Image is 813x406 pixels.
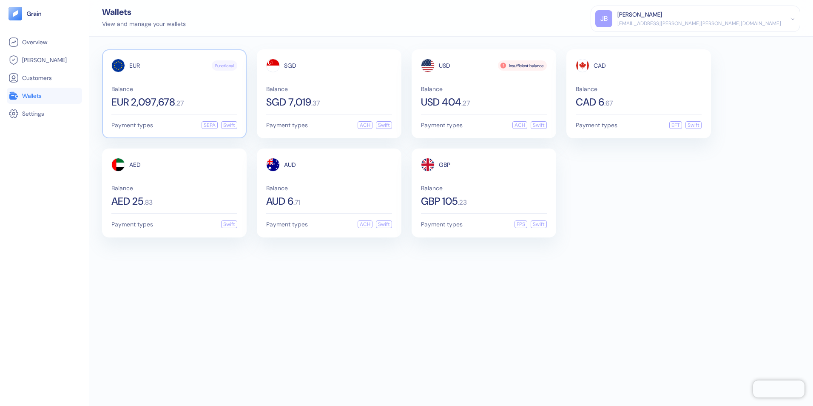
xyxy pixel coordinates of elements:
span: CAD [594,63,606,69]
div: ACH [358,121,372,129]
div: Swift [685,121,702,129]
span: . 83 [144,199,153,206]
span: . 71 [293,199,300,206]
span: Balance [576,86,702,92]
span: . 67 [604,100,613,107]
div: View and manage your wallets [102,20,186,29]
span: SGD [284,63,296,69]
span: EUR 2,097,678 [111,97,175,107]
div: ACH [358,220,372,228]
div: [PERSON_NAME] [617,10,662,19]
span: Payment types [576,122,617,128]
span: Balance [111,185,237,191]
div: ACH [512,121,527,129]
span: USD 404 [421,97,461,107]
span: Payment types [111,122,153,128]
div: Swift [376,220,392,228]
a: [PERSON_NAME] [9,55,80,65]
span: Settings [22,109,44,118]
span: . 27 [461,100,470,107]
div: Swift [221,220,237,228]
div: Wallets [102,8,186,16]
div: Insufficient balance [498,60,547,71]
div: Swift [531,220,547,228]
span: Customers [22,74,52,82]
span: CAD 6 [576,97,604,107]
span: Payment types [421,122,463,128]
span: AED 25 [111,196,144,206]
span: EUR [129,63,140,69]
span: Functional [215,63,234,69]
img: logo [26,11,42,17]
span: GBP [439,162,450,168]
span: Balance [266,86,392,92]
span: . 37 [311,100,320,107]
span: Balance [421,86,547,92]
div: EFT [669,121,682,129]
span: Payment types [111,221,153,227]
span: USD [439,63,450,69]
iframe: Chatra live chat [753,380,804,397]
span: Overview [22,38,47,46]
span: . 23 [458,199,467,206]
span: SGD 7,019 [266,97,311,107]
a: Settings [9,109,80,119]
span: AUD 6 [266,196,293,206]
span: Payment types [266,122,308,128]
div: [EMAIL_ADDRESS][PERSON_NAME][PERSON_NAME][DOMAIN_NAME] [617,20,781,27]
div: SEPA [202,121,218,129]
span: Balance [111,86,237,92]
span: Payment types [266,221,308,227]
a: Wallets [9,91,80,101]
span: GBP 105 [421,196,458,206]
a: Overview [9,37,80,47]
span: Payment types [421,221,463,227]
span: AUD [284,162,296,168]
img: logo-tablet-V2.svg [9,7,22,20]
span: Balance [421,185,547,191]
div: FPS [515,220,527,228]
span: [PERSON_NAME] [22,56,67,64]
div: Swift [221,121,237,129]
div: Swift [531,121,547,129]
span: Balance [266,185,392,191]
span: . 27 [175,100,184,107]
a: Customers [9,73,80,83]
span: AED [129,162,141,168]
span: Wallets [22,91,42,100]
div: JB [595,10,612,27]
div: Swift [376,121,392,129]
